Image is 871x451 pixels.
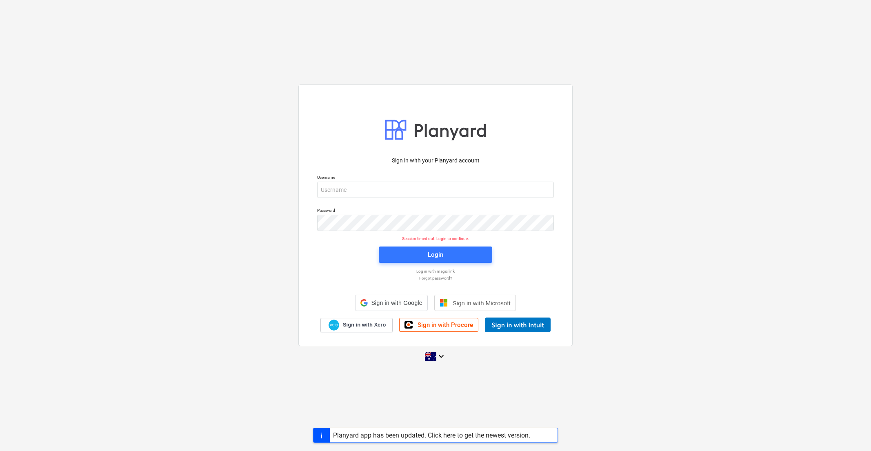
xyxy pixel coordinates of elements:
[333,431,530,439] div: Planyard app has been updated. Click here to get the newest version.
[440,299,448,307] img: Microsoft logo
[329,320,339,331] img: Xero logo
[320,318,393,332] a: Sign in with Xero
[317,156,554,165] p: Sign in with your Planyard account
[379,247,492,263] button: Login
[418,321,473,329] span: Sign in with Procore
[399,318,478,332] a: Sign in with Procore
[317,208,554,215] p: Password
[317,175,554,182] p: Username
[343,321,386,329] span: Sign in with Xero
[312,236,559,241] p: Session timed out. Login to continue.
[313,269,558,274] a: Log in with magic link
[436,351,446,361] i: keyboard_arrow_down
[428,249,443,260] div: Login
[453,300,511,307] span: Sign in with Microsoft
[317,182,554,198] input: Username
[313,275,558,281] a: Forgot password?
[371,300,422,306] span: Sign in with Google
[355,295,427,311] div: Sign in with Google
